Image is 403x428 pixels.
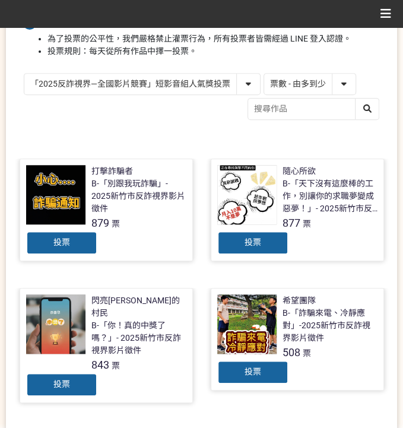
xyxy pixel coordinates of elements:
div: 隨心所欲 [283,165,316,177]
span: 879 [91,217,109,229]
div: B-「別跟我玩詐騙」- 2025新竹市反詐視界影片徵件 [91,177,186,215]
a: 閃亮[PERSON_NAME]的村民B-「你！真的中獎了嗎？」- 2025新竹市反詐視界影片徵件843票投票 [20,288,193,403]
div: B-「你！真的中獎了嗎？」- 2025新竹市反詐視界影片徵件 [91,319,186,357]
div: 打擊詐騙者 [91,165,133,177]
a: 希望團隊B-「詐騙來電、冷靜應對」-2025新竹市反詐視界影片徵件508票投票 [211,288,384,391]
div: B-「天下沒有這麼棒的工作，別讓你的求職夢變成惡夢！」- 2025新竹市反詐視界影片徵件 [283,177,377,215]
a: 隨心所欲B-「天下沒有這麼棒的工作，別讓你的求職夢變成惡夢！」- 2025新竹市反詐視界影片徵件877票投票 [211,158,384,261]
span: 票 [112,361,120,370]
div: 希望團隊 [283,294,316,307]
span: 票 [303,348,311,358]
span: 877 [283,217,300,229]
span: 投票 [53,237,70,247]
div: 閃亮[PERSON_NAME]的村民 [91,294,186,319]
span: 843 [91,359,109,371]
li: 投票規則：每天從所有作品中擇一投票。 [47,45,379,58]
a: 打擊詐騙者B-「別跟我玩詐騙」- 2025新竹市反詐視界影片徵件879票投票 [20,158,193,261]
span: 508 [283,346,300,359]
span: 投票 [245,237,261,247]
li: 為了投票的公平性，我們嚴格禁止灌票行為，所有投票者皆需經過 LINE 登入認證。 [47,33,379,45]
span: 票 [303,219,311,229]
span: 投票 [245,367,261,376]
div: B-「詐騙來電、冷靜應對」-2025新竹市反詐視界影片徵件 [283,307,377,344]
span: 投票 [53,379,70,389]
span: 票 [112,219,120,229]
input: 搜尋作品 [248,99,379,119]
